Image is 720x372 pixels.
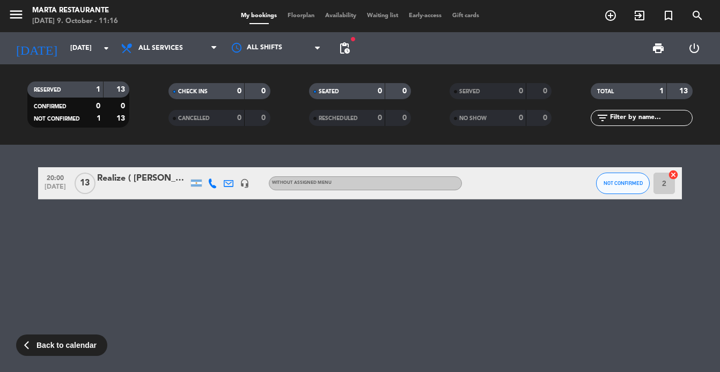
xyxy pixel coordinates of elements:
span: SEATED [319,89,339,94]
span: Back to calendar [36,339,97,352]
i: menu [8,6,24,23]
strong: 0 [237,87,241,95]
strong: 13 [116,115,127,122]
strong: 13 [679,87,690,95]
span: Floorplan [282,13,320,19]
i: turned_in_not [662,9,675,22]
span: 13 [75,173,95,194]
strong: 0 [543,114,549,122]
strong: 0 [543,87,549,95]
i: cancel [668,169,679,180]
i: exit_to_app [633,9,646,22]
strong: 0 [378,87,382,95]
strong: 0 [261,114,268,122]
div: Marta Restaurante [32,5,118,16]
span: My bookings [236,13,282,19]
strong: 0 [519,87,523,95]
strong: 0 [378,114,382,122]
span: TOTAL [597,89,614,94]
span: arrow_back_ios [24,340,34,350]
span: RESERVED [34,87,61,93]
strong: 13 [116,86,127,93]
strong: 1 [96,86,100,93]
span: Waiting list [362,13,403,19]
span: All services [138,44,183,52]
input: Filter by name... [609,112,692,124]
i: arrow_drop_down [100,42,113,55]
span: SERVED [459,89,480,94]
span: NO SHOW [459,116,487,121]
strong: 0 [261,87,268,95]
span: CHECK INS [178,89,208,94]
strong: 0 [237,114,241,122]
span: print [652,42,665,55]
button: NOT CONFIRMED [596,173,650,194]
strong: 1 [659,87,664,95]
span: NOT CONFIRMED [34,116,80,122]
strong: 0 [96,102,100,110]
i: [DATE] [8,36,65,60]
span: pending_actions [338,42,351,55]
i: search [691,9,704,22]
span: fiber_manual_record [350,36,356,42]
button: menu [8,6,24,26]
strong: 0 [121,102,127,110]
strong: 0 [402,114,409,122]
strong: 0 [519,114,523,122]
span: CANCELLED [178,116,210,121]
div: LOG OUT [677,32,712,64]
i: add_circle_outline [604,9,617,22]
i: filter_list [596,111,609,124]
span: Early-access [403,13,447,19]
strong: 1 [97,115,101,122]
i: headset_mic [240,178,249,188]
i: power_settings_new [688,42,701,55]
div: Realize ( [PERSON_NAME] [PERSON_NAME]) [97,172,188,185]
span: 20:00 [42,171,69,183]
span: [DATE] [42,183,69,196]
div: [DATE] 9. October - 11:16 [32,16,118,27]
span: Availability [320,13,362,19]
span: NOT CONFIRMED [604,180,643,186]
span: Without assigned menu [272,181,332,185]
strong: 0 [402,87,409,95]
span: Gift cards [447,13,484,19]
span: CONFIRMED [34,104,67,109]
span: RESCHEDULED [319,116,358,121]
